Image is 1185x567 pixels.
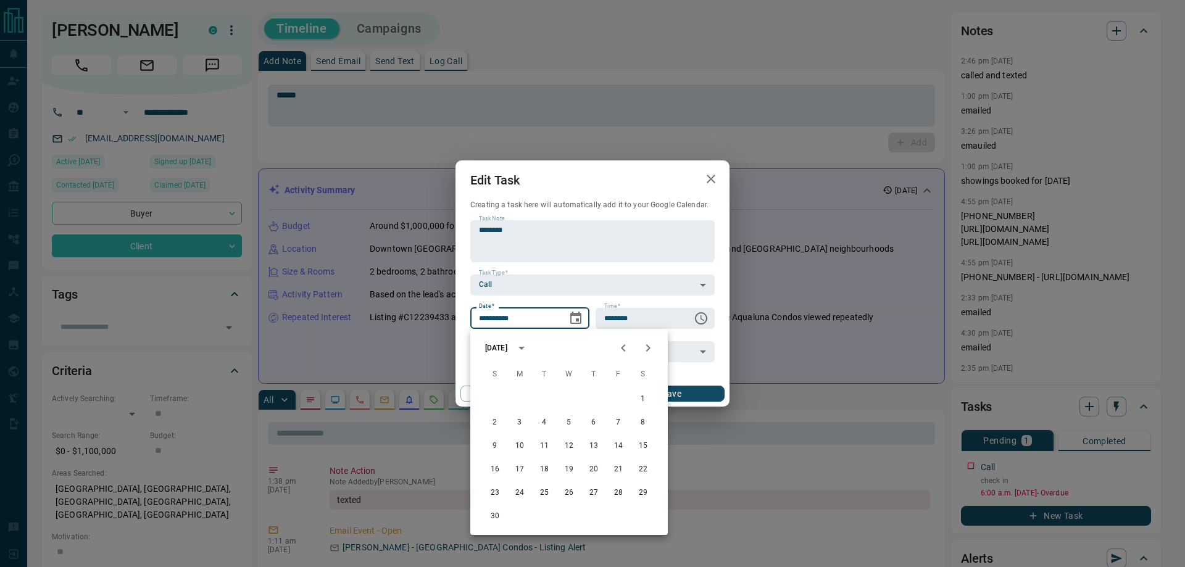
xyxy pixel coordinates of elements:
button: 19 [558,458,580,481]
label: Date [479,302,494,310]
button: calendar view is open, switch to year view [511,337,532,358]
button: 28 [607,482,630,504]
button: 29 [632,482,654,504]
button: Save [619,386,725,402]
button: 15 [632,435,654,457]
button: 1 [632,388,654,410]
label: Task Note [479,215,504,223]
button: 20 [583,458,605,481]
div: [DATE] [485,342,507,354]
button: 10 [509,435,531,457]
button: 26 [558,482,580,504]
span: Sunday [484,362,506,387]
span: Saturday [632,362,654,387]
button: 21 [607,458,630,481]
button: 2 [484,412,506,434]
button: 6 [583,412,605,434]
button: 18 [533,458,555,481]
button: 12 [558,435,580,457]
span: Wednesday [558,362,580,387]
span: Thursday [583,362,605,387]
button: Choose date, selected date is Oct 14, 2025 [563,306,588,331]
button: 5 [558,412,580,434]
button: Cancel [460,386,566,402]
h2: Edit Task [455,160,534,200]
button: 17 [509,458,531,481]
button: 24 [509,482,531,504]
button: 13 [583,435,605,457]
button: 9 [484,435,506,457]
button: Previous month [611,336,636,360]
button: 3 [509,412,531,434]
button: 16 [484,458,506,481]
span: Tuesday [533,362,555,387]
button: 30 [484,505,506,528]
button: Choose time, selected time is 6:00 AM [689,306,713,331]
button: Next month [636,336,660,360]
button: 27 [583,482,605,504]
div: Call [470,275,715,296]
span: Friday [607,362,630,387]
button: 25 [533,482,555,504]
p: Creating a task here will automatically add it to your Google Calendar. [470,200,715,210]
button: 22 [632,458,654,481]
label: Task Type [479,269,508,277]
label: Time [604,302,620,310]
button: 23 [484,482,506,504]
span: Monday [509,362,531,387]
button: 14 [607,435,630,457]
button: 7 [607,412,630,434]
button: 11 [533,435,555,457]
button: 4 [533,412,555,434]
button: 8 [632,412,654,434]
